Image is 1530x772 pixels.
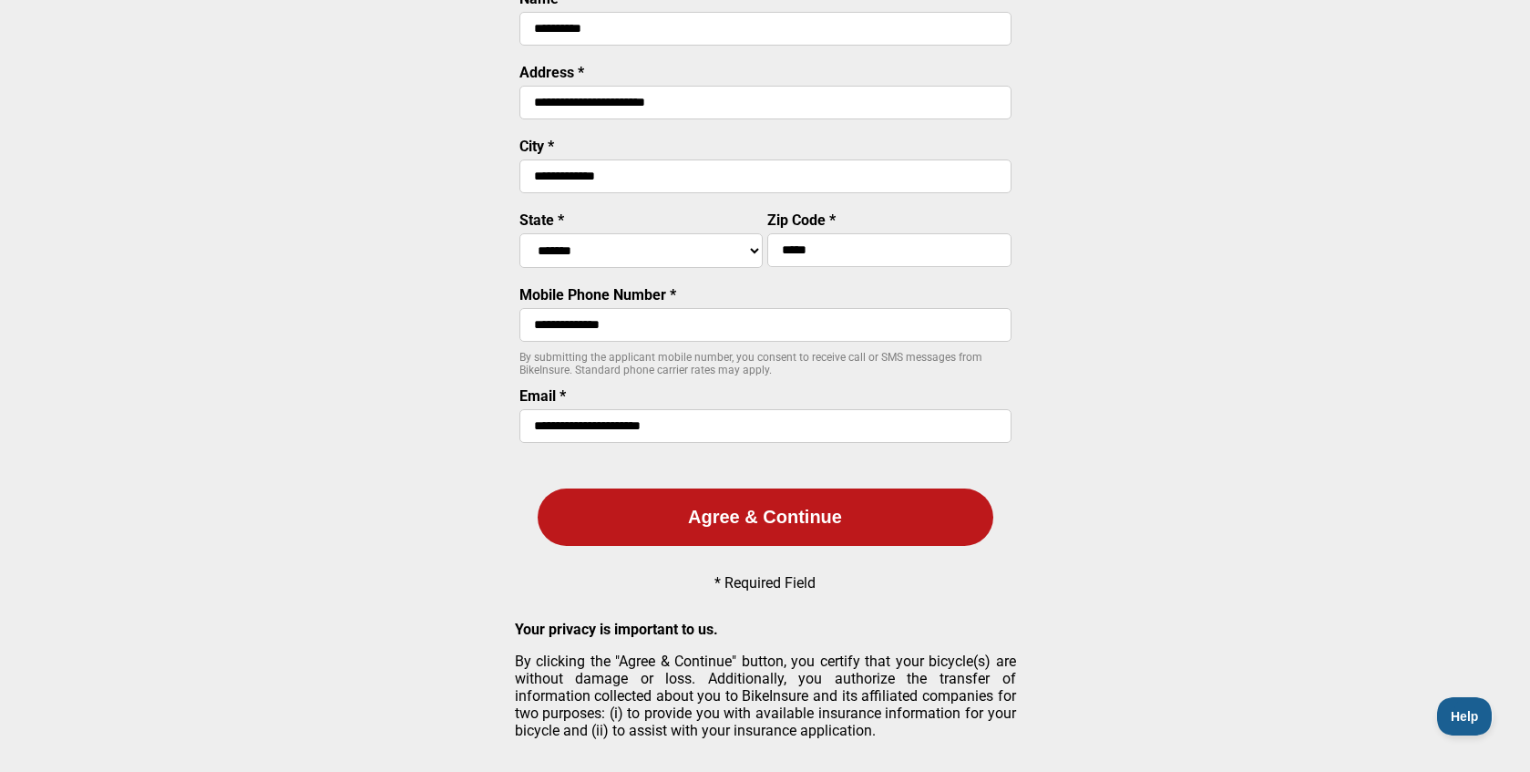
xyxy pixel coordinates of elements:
[1437,697,1494,736] iframe: Toggle Customer Support
[519,351,1011,376] p: By submitting the applicant mobile number, you consent to receive call or SMS messages from BikeI...
[714,574,816,592] p: * Required Field
[519,387,566,405] label: Email *
[515,621,718,638] strong: Your privacy is important to us.
[515,653,1016,739] p: By clicking the "Agree & Continue" button, you certify that your bicycle(s) are without damage or...
[519,64,584,81] label: Address *
[538,489,993,546] button: Agree & Continue
[519,211,564,229] label: State *
[519,286,676,304] label: Mobile Phone Number *
[519,138,554,155] label: City *
[767,211,836,229] label: Zip Code *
